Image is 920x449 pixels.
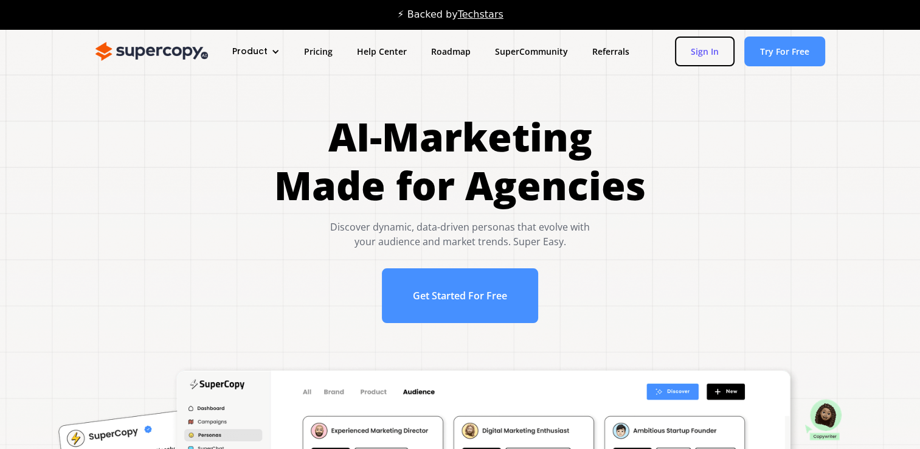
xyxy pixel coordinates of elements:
[483,40,580,63] a: SuperCommunity
[744,37,825,66] a: Try For Free
[292,40,345,63] a: Pricing
[232,45,268,58] div: Product
[458,9,503,20] a: Techstars
[382,268,538,323] a: Get Started For Free
[220,40,292,63] div: Product
[397,9,503,21] div: ⚡ Backed by
[274,113,646,210] h1: AI-Marketing Made for Agencies
[675,37,735,66] a: Sign In
[580,40,642,63] a: Referrals
[419,40,483,63] a: Roadmap
[274,220,646,249] div: Discover dynamic, data-driven personas that evolve with your audience and market trends. Super Easy.
[345,40,419,63] a: Help Center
